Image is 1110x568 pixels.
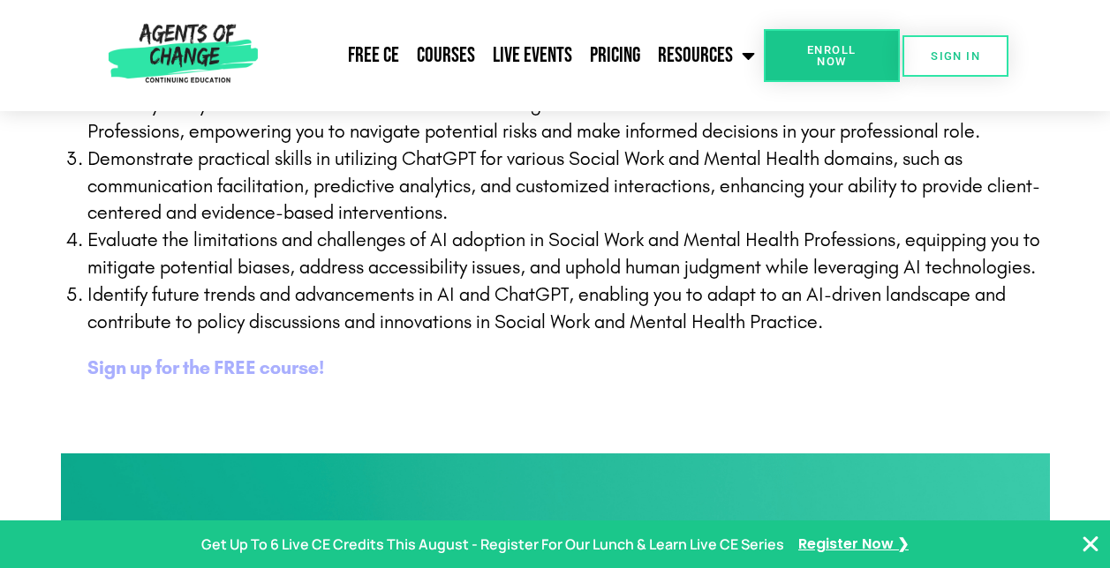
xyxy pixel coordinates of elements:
p: Demonstrate practical skills in utilizing ChatGPT for various Social Work and Mental Health domai... [87,146,1059,227]
a: Resources [649,34,764,78]
button: Close Banner [1080,534,1101,555]
span: SIGN IN [931,50,980,62]
a: Free CE [339,34,408,78]
p: Get Up To 6 Live CE Credits This August - Register For Our Lunch & Learn Live CE Series [201,532,784,557]
a: Pricing [581,34,649,78]
a: Sign up for the FREE course! [87,356,324,379]
a: Courses [408,34,484,78]
p: Evaluate the limitations and challenges of AI adoption in Social Work and Mental Health Professio... [87,227,1059,281]
p: Critically analyze the ethical considerations surrounding the use of AI in Social Work and other ... [87,91,1059,146]
a: Live Events [484,34,581,78]
p: Identify future trends and advancements in AI and ChatGPT, enabling you to adapt to an AI-driven ... [87,281,1059,336]
a: Enroll Now [764,29,900,82]
a: SIGN IN [902,35,1008,77]
a: Register Now ❯ [798,532,909,557]
span: Enroll Now [792,44,872,67]
nav: Menu [265,34,764,78]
